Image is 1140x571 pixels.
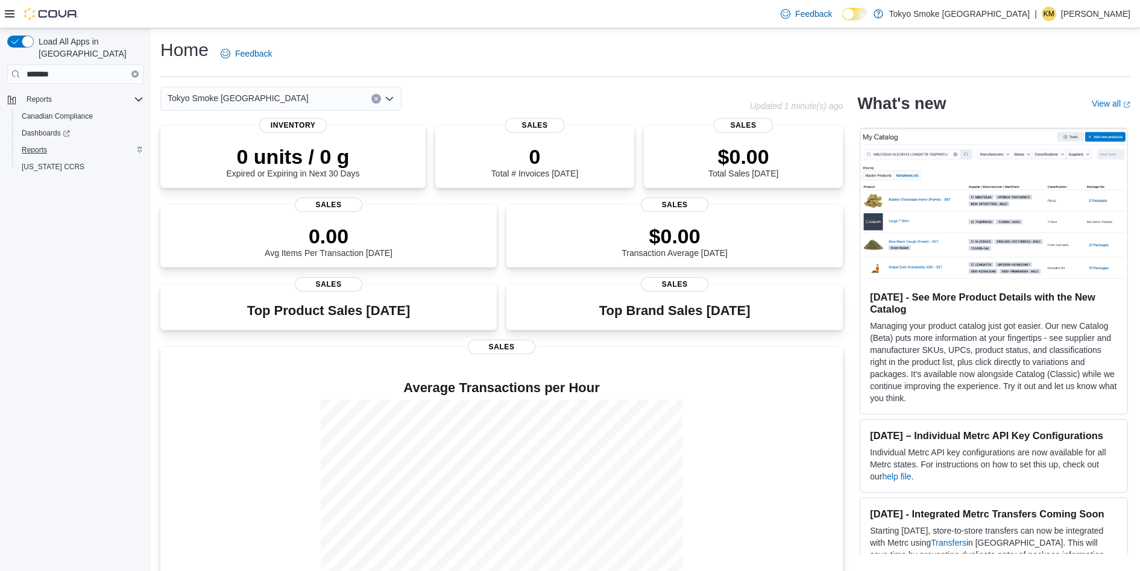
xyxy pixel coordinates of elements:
[259,118,327,133] span: Inventory
[1035,7,1037,21] p: |
[870,291,1118,315] h3: [DATE] - See More Product Details with the New Catalog
[22,162,84,172] span: [US_STATE] CCRS
[1092,99,1130,108] a: View allExternal link
[1123,101,1130,108] svg: External link
[160,38,209,62] h1: Home
[235,48,272,60] span: Feedback
[131,70,139,78] button: Clear input
[34,36,143,60] span: Load All Apps in [GEOGRAPHIC_DATA]
[265,224,392,258] div: Avg Items Per Transaction [DATE]
[882,472,911,481] a: help file
[795,8,832,20] span: Feedback
[889,7,1030,21] p: Tokyo Smoke [GEOGRAPHIC_DATA]
[371,94,381,104] button: Clear input
[468,340,535,354] span: Sales
[170,381,833,395] h4: Average Transactions per Hour
[750,101,843,111] p: Updated 1 minute(s) ago
[931,538,966,548] a: Transfers
[265,224,392,248] p: 0.00
[12,125,148,142] a: Dashboards
[12,108,148,125] button: Canadian Compliance
[776,2,837,26] a: Feedback
[17,126,143,140] span: Dashboards
[12,158,148,175] button: [US_STATE] CCRS
[857,94,946,113] h2: What's new
[17,126,75,140] a: Dashboards
[599,304,751,318] h3: Top Brand Sales [DATE]
[870,320,1118,404] p: Managing your product catalog just got easier. Our new Catalog (Beta) puts more information at yo...
[714,118,773,133] span: Sales
[1044,7,1054,21] span: KM
[27,95,52,104] span: Reports
[295,277,362,292] span: Sales
[247,304,410,318] h3: Top Product Sales [DATE]
[295,198,362,212] span: Sales
[622,224,728,248] p: $0.00
[870,508,1118,520] h3: [DATE] - Integrated Metrc Transfers Coming Soon
[168,91,309,105] span: Tokyo Smoke [GEOGRAPHIC_DATA]
[708,145,778,178] div: Total Sales [DATE]
[385,94,394,104] button: Open list of options
[17,143,52,157] a: Reports
[870,446,1118,482] p: Individual Metrc API key configurations are now available for all Metrc states. For instructions ...
[24,8,78,20] img: Cova
[22,92,57,107] button: Reports
[842,8,868,20] input: Dark Mode
[17,160,89,174] a: [US_STATE] CCRS
[22,128,70,138] span: Dashboards
[491,145,578,169] p: 0
[22,111,93,121] span: Canadian Compliance
[7,86,143,207] nav: Complex example
[708,145,778,169] p: $0.00
[2,91,148,108] button: Reports
[12,142,148,158] button: Reports
[17,160,143,174] span: Washington CCRS
[17,109,98,123] a: Canadian Compliance
[216,42,277,66] a: Feedback
[491,145,578,178] div: Total # Invoices [DATE]
[1061,7,1130,21] p: [PERSON_NAME]
[505,118,565,133] span: Sales
[17,109,143,123] span: Canadian Compliance
[622,224,728,258] div: Transaction Average [DATE]
[227,145,360,178] div: Expired or Expiring in Next 30 Days
[17,143,143,157] span: Reports
[22,92,143,107] span: Reports
[641,198,708,212] span: Sales
[870,429,1118,442] h3: [DATE] – Individual Metrc API Key Configurations
[227,145,360,169] p: 0 units / 0 g
[22,145,47,155] span: Reports
[1042,7,1056,21] div: Krista Maitland
[641,277,708,292] span: Sales
[842,20,843,21] span: Dark Mode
